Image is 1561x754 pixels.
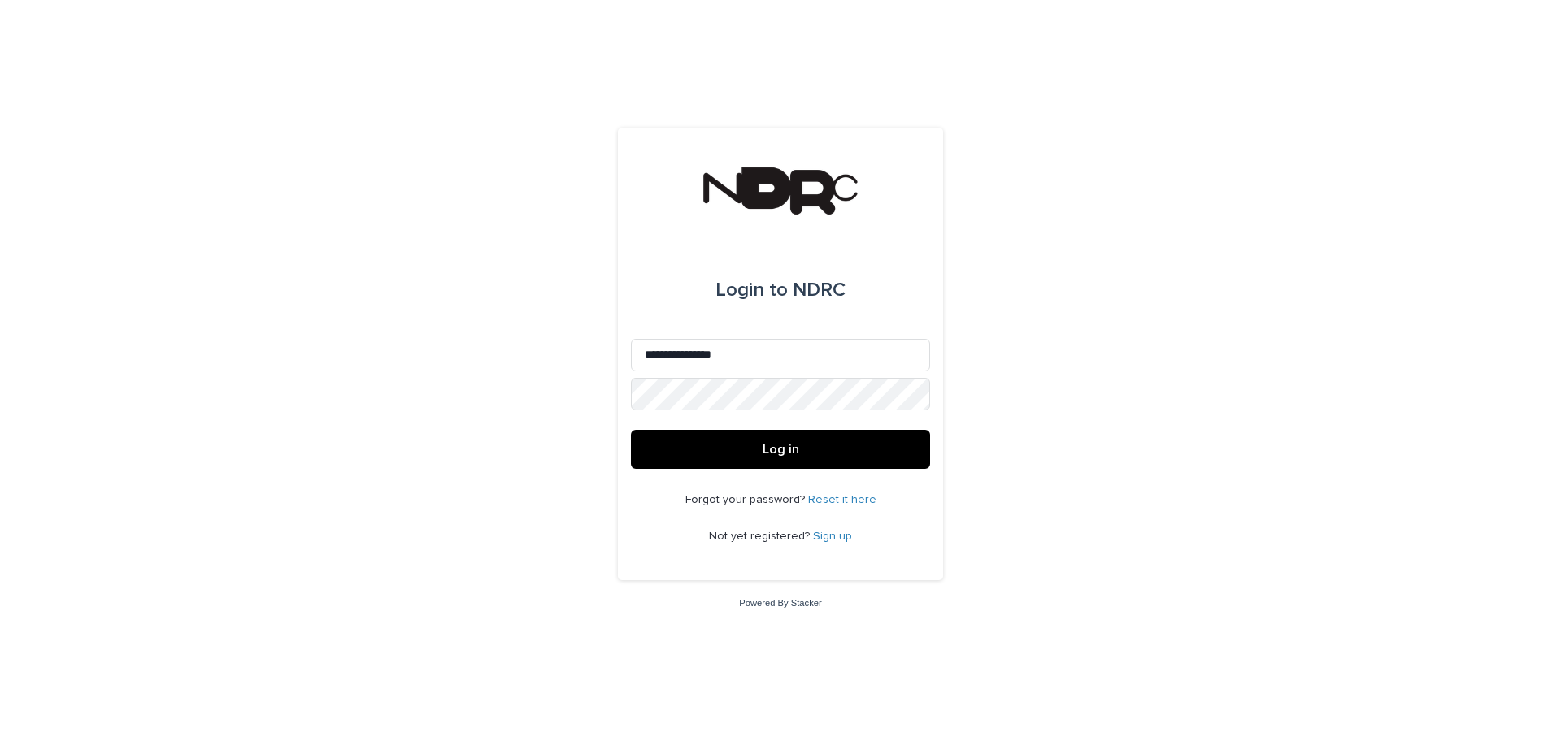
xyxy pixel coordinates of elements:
div: NDRC [715,267,846,313]
a: Powered By Stacker [739,598,821,608]
img: fPh53EbzTSOZ76wyQ5GQ [703,167,857,215]
a: Reset it here [808,494,876,505]
span: Not yet registered? [709,531,813,542]
a: Sign up [813,531,852,542]
span: Forgot your password? [685,494,808,505]
span: Login to [715,280,788,300]
span: Log in [763,443,799,456]
button: Log in [631,430,930,469]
